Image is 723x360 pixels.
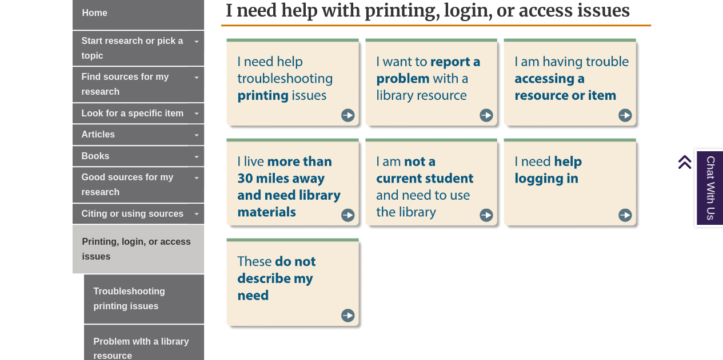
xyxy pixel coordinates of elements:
[73,67,205,102] a: Find sources for my research
[73,31,205,66] a: Start research or pick a topic
[82,209,184,219] span: Citing or using sources
[73,204,205,224] a: Citing or using sources
[365,38,504,132] img: Report a problem with a library resource
[82,108,184,118] span: Look for a specific item
[82,8,107,18] span: Home
[82,172,174,197] span: Good sources for my research
[82,151,110,161] span: Books
[73,124,205,145] a: Articles
[82,130,115,139] span: Articles
[73,167,205,202] a: Good sources for my research
[226,237,365,331] img: These do not describe my need
[226,137,365,232] img: Live over 30 miles away and need library materials
[84,274,205,323] a: Troubleshooting printing issues
[73,146,205,167] a: Books
[73,225,205,273] a: Printing, login, or access issues
[82,72,169,96] span: Find sources for my research
[82,36,183,60] span: Start research or pick a topic
[73,103,205,124] a: Look for a specific item
[503,137,642,232] img: Help logging in
[365,137,504,232] img: Not a current student and need to use the library
[677,154,720,169] a: Back to Top
[226,38,365,132] img: Troubleshooting printing issues
[82,237,191,261] span: Printing, login, or access issues
[503,38,642,132] img: Trouble accessing a resource or item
